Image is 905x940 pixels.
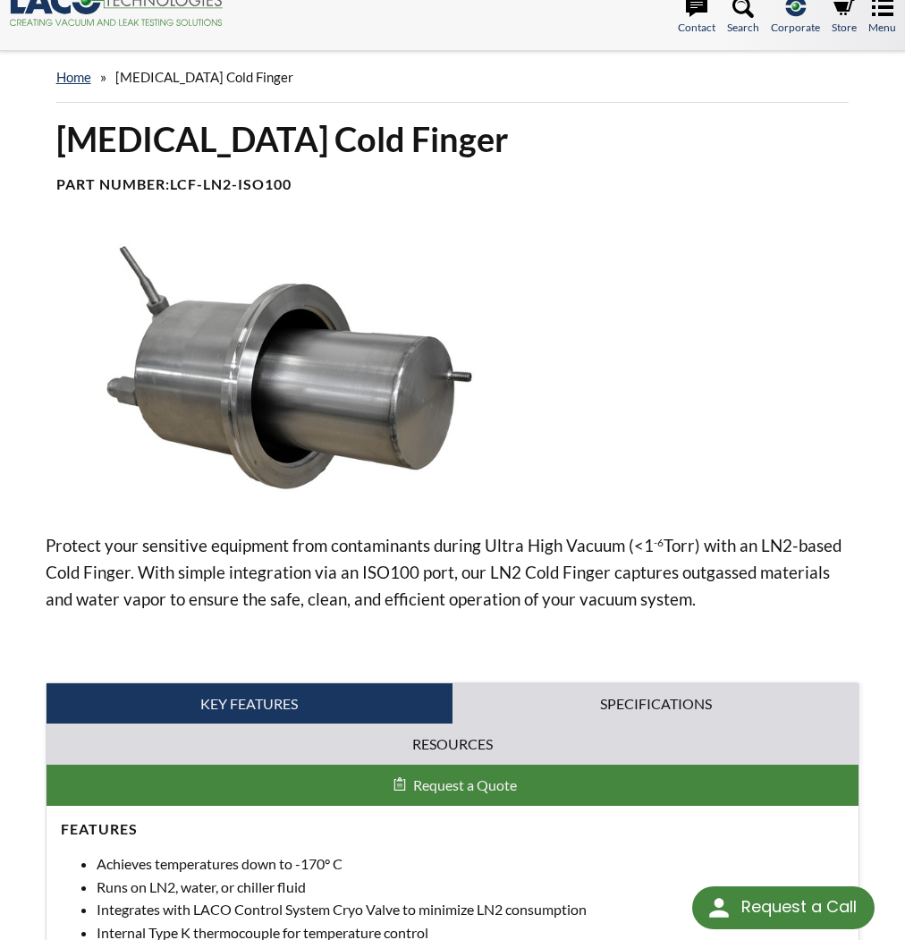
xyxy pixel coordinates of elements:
[46,532,860,613] p: Protect your sensitive equipment from contaminants during Ultra High Vacuum (<1 Torr) with an LN2...
[47,724,859,765] a: Resources
[56,69,91,85] a: home
[771,19,820,36] span: Corporate
[452,683,858,724] a: Specifications
[413,776,517,793] span: Request a Quote
[115,69,293,85] span: [MEDICAL_DATA] Cold Finger
[97,876,845,899] li: Runs on LN2, water, or chiller fluid
[654,536,664,549] sup: -6
[56,117,850,161] h1: [MEDICAL_DATA] Cold Finger
[46,237,520,504] img: Image showing LN2 cold finger, angled view
[97,898,845,921] li: Integrates with LACO Control System Cryo Valve to minimize LN2 consumption
[47,765,859,806] button: Request a Quote
[56,52,850,103] div: »
[705,893,733,922] img: round button
[692,886,875,929] div: Request a Call
[97,852,845,876] li: Achieves temperatures down to -170° C
[47,683,452,724] a: Key Features
[170,175,292,192] b: LCF-LN2-ISO100
[61,820,845,839] h4: Features
[741,886,857,927] div: Request a Call
[56,175,850,194] h4: Part Number:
